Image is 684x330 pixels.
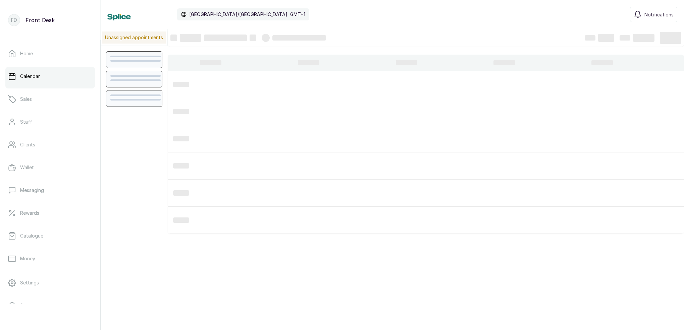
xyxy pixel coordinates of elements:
a: Support [5,296,95,315]
p: Sales [20,96,32,103]
p: [GEOGRAPHIC_DATA]/[GEOGRAPHIC_DATA] [189,11,287,18]
p: Rewards [20,210,39,216]
p: Clients [20,141,35,148]
p: Support [20,302,39,309]
a: Calendar [5,67,95,86]
p: Wallet [20,164,34,171]
a: Money [5,249,95,268]
a: Messaging [5,181,95,200]
p: Calendar [20,73,40,80]
a: Catalogue [5,226,95,245]
p: Settings [20,279,39,286]
p: Money [20,255,35,262]
a: Settings [5,273,95,292]
p: FD [11,17,17,23]
span: Notifications [644,11,674,18]
p: GMT+1 [290,11,305,18]
a: Staff [5,113,95,131]
a: Rewards [5,204,95,222]
a: Home [5,44,95,63]
p: Home [20,50,33,57]
p: Catalogue [20,233,43,239]
p: Front Desk [25,16,55,24]
button: Notifications [630,7,677,22]
p: Messaging [20,187,44,194]
p: Staff [20,119,32,125]
a: Wallet [5,158,95,177]
a: Sales [5,90,95,109]
a: Clients [5,135,95,154]
p: Unassigned appointments [102,31,166,44]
